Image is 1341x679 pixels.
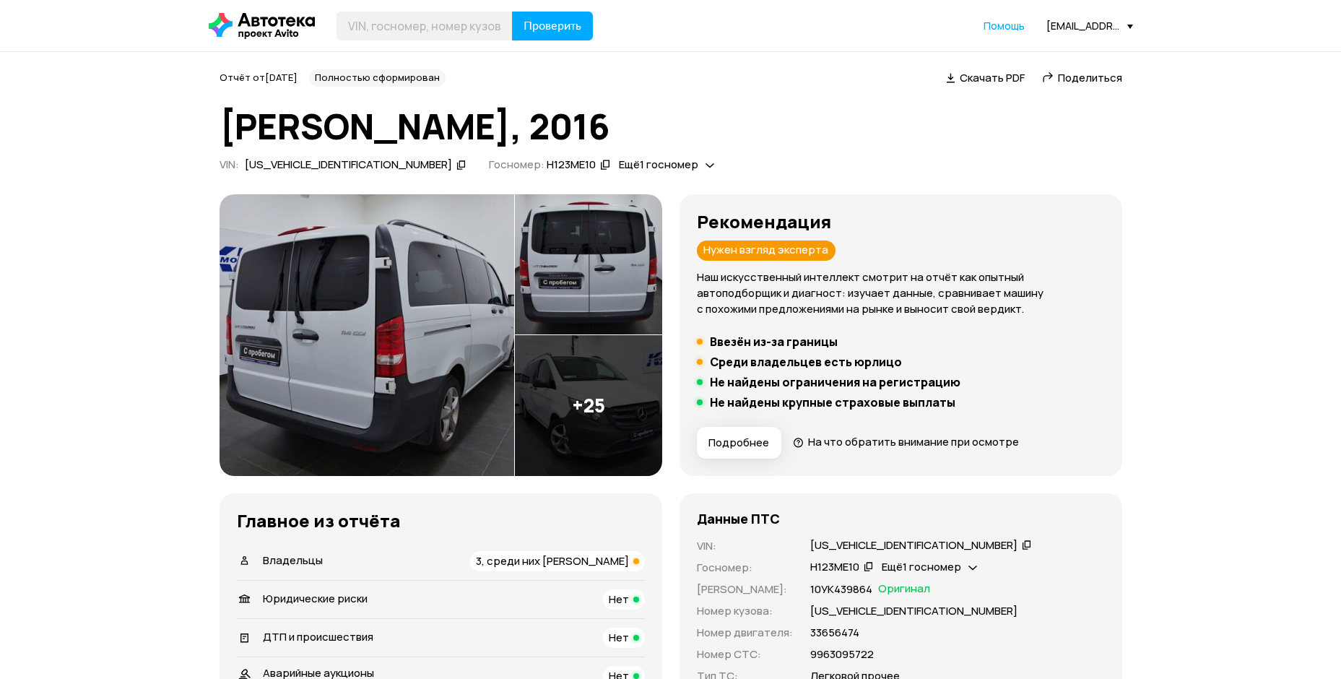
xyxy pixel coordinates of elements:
a: Скачать PDF [946,70,1025,85]
div: Нужен взгляд эксперта [697,241,836,261]
span: Юридические риски [263,591,368,606]
p: VIN : [697,538,793,554]
h5: Ввезён из-за границы [710,334,838,349]
span: Нет [609,592,629,607]
h5: Не найдены крупные страховые выплаты [710,395,955,410]
a: Помощь [984,19,1025,33]
span: Ещё 1 госномер [882,559,961,574]
button: Проверить [512,12,593,40]
p: Госномер : [697,560,793,576]
div: [US_VEHICLE_IDENTIFICATION_NUMBER] [245,157,452,173]
div: Полностью сформирован [309,69,446,87]
span: Оригинал [878,581,930,597]
span: 3, среди них [PERSON_NAME] [476,553,629,568]
div: Н123МЕ10 [547,157,596,173]
h5: Не найдены ограничения на регистрацию [710,375,960,389]
span: Ещё 1 госномер [619,157,698,172]
h3: Рекомендация [697,212,1105,232]
span: Госномер: [489,157,544,172]
div: [US_VEHICLE_IDENTIFICATION_NUMBER] [810,538,1017,553]
span: Скачать PDF [960,70,1025,85]
span: Поделиться [1058,70,1122,85]
span: Владельцы [263,553,323,568]
input: VIN, госномер, номер кузова [337,12,513,40]
h5: Среди владельцев есть юрлицо [710,355,902,369]
h3: Главное из отчёта [237,511,645,531]
div: Н123МЕ10 [810,560,859,575]
span: Подробнее [708,436,769,450]
p: Номер СТС : [697,646,793,662]
span: VIN : [220,157,239,172]
p: [US_VEHICLE_IDENTIFICATION_NUMBER] [810,603,1017,619]
h1: [PERSON_NAME], 2016 [220,107,1122,146]
button: Подробнее [697,427,781,459]
p: Наш искусственный интеллект смотрит на отчёт как опытный автоподборщик и диагност: изучает данные... [697,269,1105,317]
h4: Данные ПТС [697,511,780,527]
div: [EMAIL_ADDRESS][DOMAIN_NAME] [1046,19,1133,33]
a: На что обратить внимание при осмотре [793,434,1020,449]
p: Номер кузова : [697,603,793,619]
span: Отчёт от [DATE] [220,71,298,84]
span: ДТП и происшествия [263,629,373,644]
p: Номер двигателя : [697,625,793,641]
span: Нет [609,630,629,645]
span: Проверить [524,20,581,32]
a: Поделиться [1042,70,1122,85]
p: 33656474 [810,625,859,641]
p: [PERSON_NAME] : [697,581,793,597]
p: 10УК439864 [810,581,872,597]
span: На что обратить внимание при осмотре [808,434,1019,449]
p: 9963095722 [810,646,874,662]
